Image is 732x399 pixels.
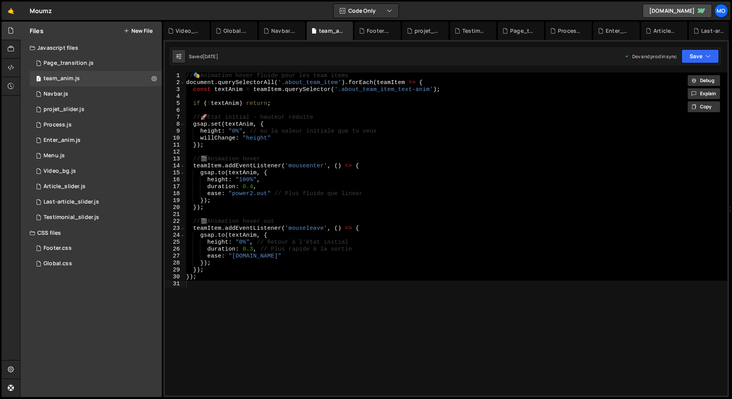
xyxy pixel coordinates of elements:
div: Page_transition.js [30,56,162,71]
div: 22 [165,218,185,225]
div: Navbar.js [44,91,68,98]
div: Global.css [223,27,248,35]
div: 30 [165,274,185,281]
div: 15 [165,170,185,177]
div: Footer.css [367,27,391,35]
div: Video_bg.js [44,168,76,175]
div: 13 [165,156,185,163]
div: 20 [165,204,185,211]
div: 16 [165,177,185,184]
button: Debug [687,75,720,86]
div: Testimonial_slider.js [44,214,99,221]
div: Saved [189,53,218,60]
a: [DOMAIN_NAME] [643,4,712,18]
div: Process.js [44,121,72,128]
button: Save [682,49,719,63]
div: 8 [165,121,185,128]
div: 24 [165,232,185,239]
div: CSS files [20,225,162,241]
div: projet_slider.js [415,27,439,35]
div: Enter_anim.js [44,137,81,144]
div: Article_slider.js [653,27,678,35]
div: 14118/41991.js [30,71,162,86]
div: 11 [165,142,185,149]
div: 5 [165,100,185,107]
div: 14118/36687.js [30,133,162,148]
div: 1 [165,72,185,79]
div: [DATE] [203,53,218,60]
div: 14118/36901.js [30,102,162,117]
div: Last-article_slider.js [701,27,726,35]
div: 9 [165,128,185,135]
button: New File [124,28,153,34]
div: 27 [165,253,185,260]
div: 14118/36362.js [30,148,162,163]
a: 🤙 [2,2,20,20]
div: team_anim.js [44,75,80,82]
span: 1 [36,76,41,82]
div: Process.js [558,27,583,35]
div: 17 [165,184,185,190]
div: 28 [165,260,185,267]
div: 10 [165,135,185,142]
div: 14118/36100.js [30,179,162,194]
div: team_anim.js [319,27,344,35]
div: 25 [165,239,185,246]
div: Navbar.js [271,27,296,35]
div: 14118/36079.js [30,194,162,210]
div: Footer.css [44,245,72,252]
div: Dev and prod in sync [625,53,677,60]
div: Enter_anim.js [606,27,630,35]
div: 29 [165,267,185,274]
div: Javascript files [20,40,162,56]
div: Page_transition.js [44,60,94,67]
div: 26 [165,246,185,253]
div: 12 [165,149,185,156]
div: 19 [165,197,185,204]
div: Moumz [30,6,52,15]
div: 21 [165,211,185,218]
div: 14118/36551.js [30,86,162,102]
div: 31 [165,281,185,288]
div: Last-article_slider.js [44,199,99,205]
div: Page_transition.js [510,27,535,35]
button: Copy [687,101,720,113]
div: Video_bg.js [176,27,200,35]
div: 14118/36077.js [30,210,162,225]
div: 3 [165,86,185,93]
div: Global.css [44,260,72,267]
div: 14 [165,163,185,170]
button: Explain [687,88,720,99]
div: 4 [165,93,185,100]
div: 6 [165,107,185,114]
div: 14118/37107.css [30,241,162,256]
div: 14118/36567.js [30,117,162,133]
div: 23 [165,225,185,232]
button: Code Only [334,4,398,18]
h2: Files [30,27,44,35]
div: Article_slider.js [44,183,86,190]
div: 14118/41035.js [30,163,162,179]
div: projet_slider.js [44,106,84,113]
div: Menu.js [44,152,65,159]
div: 7 [165,114,185,121]
a: Mo [714,4,728,18]
div: 14118/36091.css [30,256,162,271]
div: Testimonial_slider.js [462,27,487,35]
div: 18 [165,190,185,197]
div: 2 [165,79,185,86]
